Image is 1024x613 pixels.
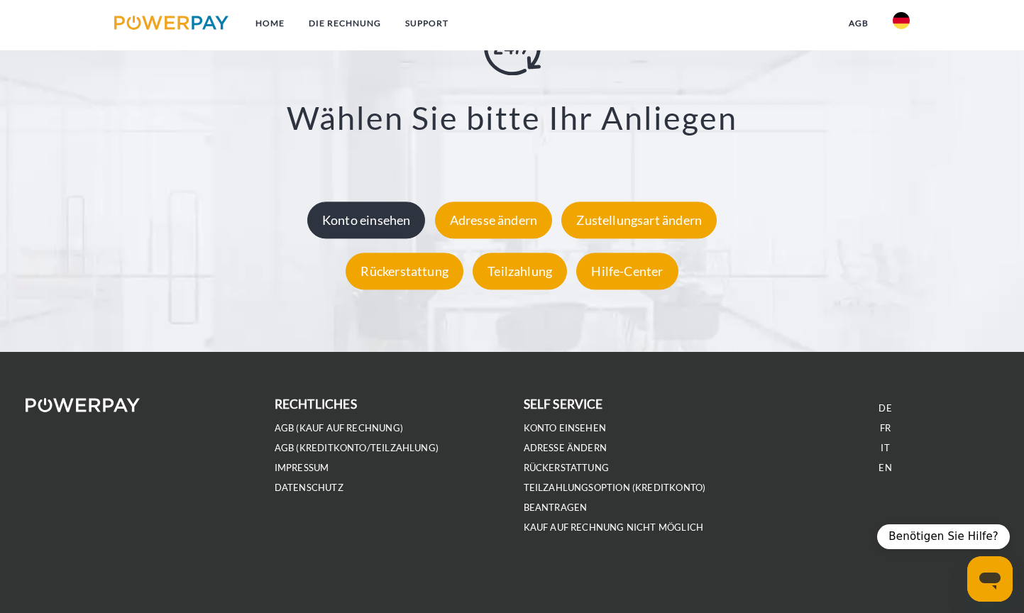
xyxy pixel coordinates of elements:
iframe: Schaltfläche zum Öffnen des Messaging-Fensters; Konversation läuft [967,556,1013,602]
a: Zustellungsart ändern [558,212,720,228]
div: Konto einsehen [307,201,426,238]
a: Konto einsehen [524,422,607,434]
a: DIE RECHNUNG [297,11,393,36]
div: Adresse ändern [435,201,553,238]
a: Hilfe-Center [573,263,681,279]
a: EN [879,462,891,474]
a: Kauf auf Rechnung nicht möglich [524,521,704,534]
a: Konto einsehen [304,212,429,228]
a: Adresse ändern [431,212,556,228]
a: DE [879,402,891,414]
div: Hilfe-Center [576,253,678,289]
a: agb [837,11,881,36]
a: AGB (Kauf auf Rechnung) [275,422,403,434]
a: AGB (Kreditkonto/Teilzahlung) [275,442,439,454]
h3: Wählen Sie bitte Ihr Anliegen [69,99,955,138]
a: FR [880,422,891,434]
a: SUPPORT [393,11,461,36]
a: Teilzahlung [469,263,571,279]
a: IT [881,442,889,454]
a: Home [243,11,297,36]
img: logo-powerpay-white.svg [26,398,140,412]
div: Benötigen Sie Hilfe? [877,524,1010,549]
div: Rückerstattung [346,253,463,289]
a: Rückerstattung [342,263,467,279]
img: logo-powerpay.svg [114,16,229,30]
div: Teilzahlung [473,253,567,289]
b: self service [524,397,603,412]
a: DATENSCHUTZ [275,482,343,494]
a: Teilzahlungsoption (KREDITKONTO) beantragen [524,482,706,514]
a: Adresse ändern [524,442,607,454]
a: IMPRESSUM [275,462,329,474]
a: Rückerstattung [524,462,610,474]
div: Zustellungsart ändern [561,201,717,238]
img: de [893,12,910,29]
b: rechtliches [275,397,357,412]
